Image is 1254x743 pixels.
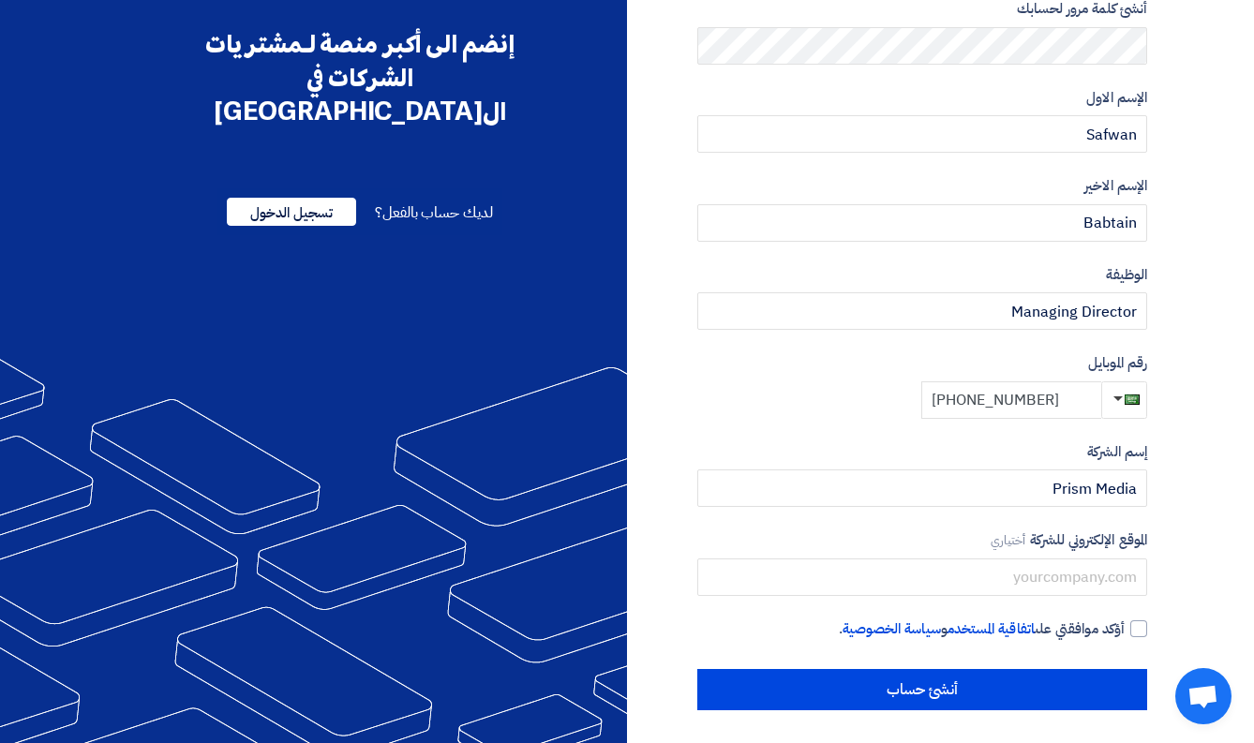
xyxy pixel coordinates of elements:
[697,264,1147,286] label: الوظيفة
[1175,668,1232,724] div: Open chat
[375,201,492,224] span: لديك حساب بالفعل؟
[843,618,941,639] a: سياسة الخصوصية
[172,27,547,128] div: إنضم الى أكبر منصة لـمشتريات الشركات في ال[GEOGRAPHIC_DATA]
[697,115,1147,153] input: أدخل الإسم الاول ...
[697,204,1147,242] input: أدخل الإسم الاخير ...
[697,529,1147,551] label: الموقع الإلكتروني للشركة
[697,469,1147,507] input: أدخل إسم الشركة ...
[948,618,1035,639] a: اتفاقية المستخدم
[227,201,356,224] a: تسجيل الدخول
[921,381,1101,419] input: أدخل رقم الموبايل ...
[697,292,1147,330] input: أدخل الوظيفة ...
[227,198,356,226] span: تسجيل الدخول
[697,175,1147,197] label: الإسم الاخير
[697,352,1147,374] label: رقم الموبايل
[697,87,1147,109] label: الإسم الاول
[697,441,1147,463] label: إسم الشركة
[991,531,1026,549] span: أختياري
[697,558,1147,596] input: yourcompany.com
[697,669,1147,710] input: أنشئ حساب
[839,618,1125,640] span: أؤكد موافقتي على و .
